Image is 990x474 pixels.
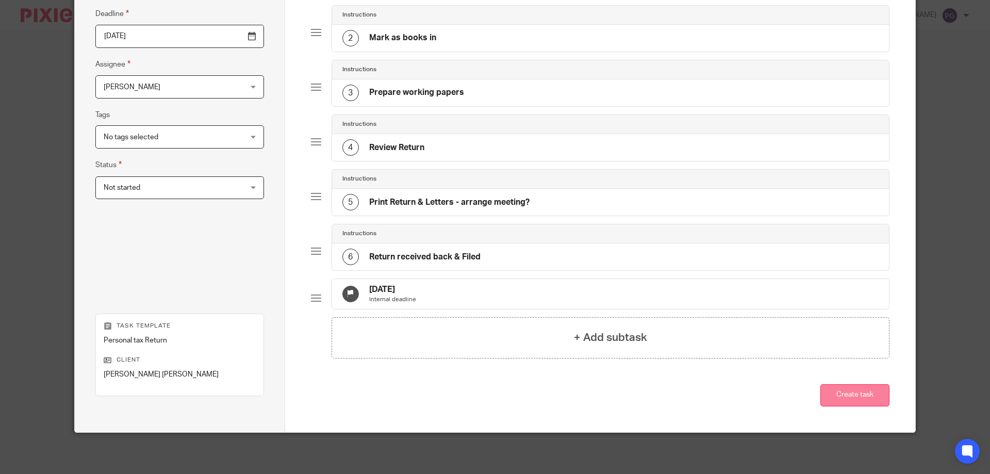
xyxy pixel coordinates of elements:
[342,175,376,183] h4: Instructions
[104,369,256,380] p: [PERSON_NAME] [PERSON_NAME]
[369,252,481,263] h4: Return received back & Filed
[95,58,130,70] label: Assignee
[104,335,256,346] p: Personal tax Return
[95,8,129,20] label: Deadline
[95,159,122,171] label: Status
[104,356,256,364] p: Client
[104,84,160,91] span: [PERSON_NAME]
[104,134,158,141] span: No tags selected
[95,25,264,48] input: Pick a date
[342,66,376,74] h4: Instructions
[342,85,359,101] div: 3
[342,139,359,156] div: 4
[342,230,376,238] h4: Instructions
[369,284,416,295] h4: [DATE]
[342,120,376,128] h4: Instructions
[369,142,424,153] h4: Review Return
[95,110,110,120] label: Tags
[342,30,359,46] div: 2
[342,249,359,265] div: 6
[342,194,359,210] div: 5
[369,197,530,208] h4: Print Return & Letters - arrange meeting?
[104,322,256,330] p: Task template
[369,296,416,304] p: Internal deadline
[369,32,436,43] h4: Mark as books in
[574,330,647,346] h4: + Add subtask
[820,384,889,406] button: Create task
[342,11,376,19] h4: Instructions
[369,87,464,98] h4: Prepare working papers
[104,184,140,191] span: Not started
